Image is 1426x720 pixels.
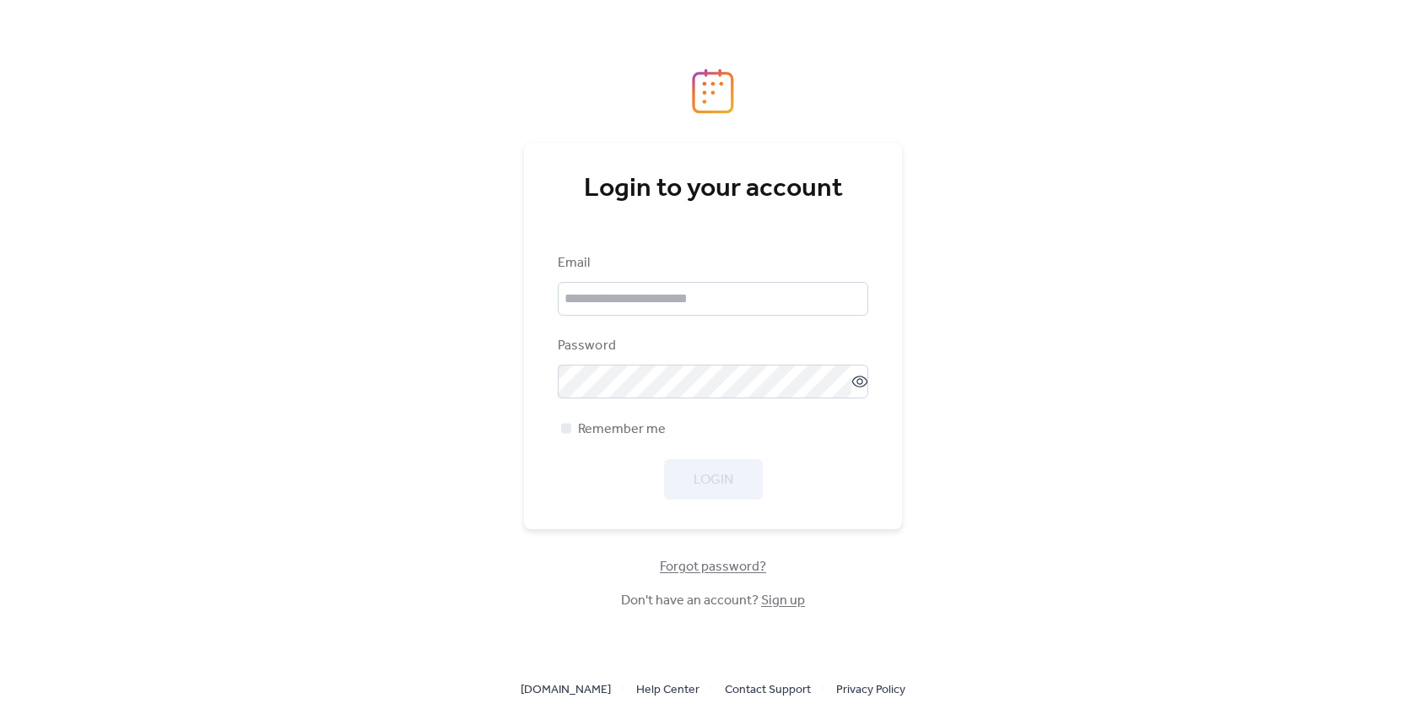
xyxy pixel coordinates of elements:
img: logo [692,68,734,114]
a: Sign up [761,587,805,614]
div: Email [558,253,865,273]
div: Password [558,336,865,356]
span: Privacy Policy [836,680,905,701]
a: Forgot password? [660,562,766,571]
span: Don't have an account? [621,591,805,611]
a: Help Center [636,679,699,700]
span: Forgot password? [660,557,766,577]
a: [DOMAIN_NAME] [521,679,611,700]
span: Help Center [636,680,699,701]
a: Contact Support [725,679,811,700]
div: Login to your account [558,172,868,206]
a: Privacy Policy [836,679,905,700]
span: Remember me [578,420,666,440]
span: [DOMAIN_NAME] [521,680,611,701]
span: Contact Support [725,680,811,701]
